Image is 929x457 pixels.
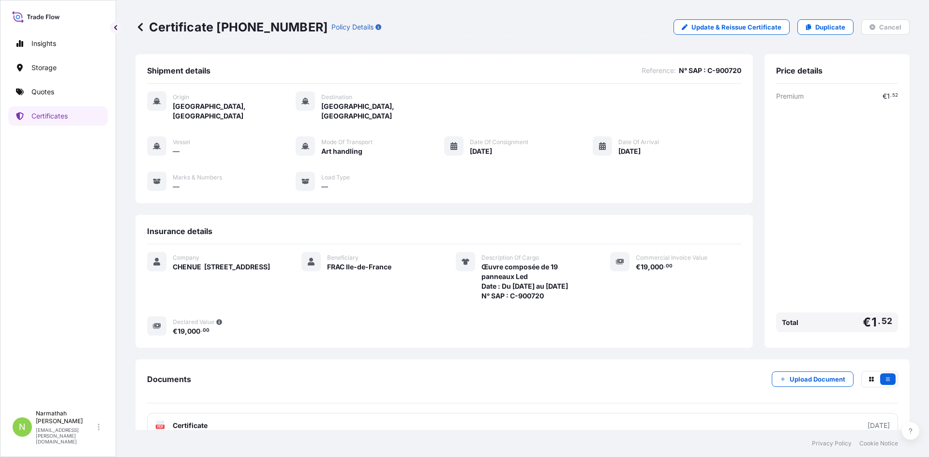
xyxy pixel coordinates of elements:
span: Documents [147,374,191,384]
span: , [648,264,650,270]
span: [GEOGRAPHIC_DATA], [GEOGRAPHIC_DATA] [321,102,444,121]
span: 1 [871,316,877,328]
span: Œuvre composée de 19 panneaux Led Date : Du [DATE] au [DATE] N° SAP : C-900720 [481,262,587,301]
span: Commercial Invoice Value [636,254,707,262]
span: Price details [776,66,823,75]
span: . [890,94,892,97]
p: [EMAIL_ADDRESS][PERSON_NAME][DOMAIN_NAME] [36,427,96,444]
span: Marks & Numbers [173,174,222,181]
span: 000 [187,328,200,335]
span: Art handling [321,147,362,156]
span: Premium [776,91,804,101]
button: Cancel [861,19,910,35]
span: Vessel [173,138,190,146]
p: Upload Document [790,374,845,384]
a: PDFCertificate[DATE] [147,413,898,438]
a: Insights [8,34,108,53]
p: Certificate [PHONE_NUMBER] [135,19,328,35]
span: € [863,316,871,328]
span: — [173,147,180,156]
span: Certificate [173,421,208,430]
span: Load Type [321,174,350,181]
span: 52 [882,318,892,324]
span: N° SAP : C-900720 [679,66,741,75]
span: Origin [173,93,189,101]
span: 19 [641,264,648,270]
span: N [19,422,26,432]
span: . [664,265,665,268]
span: € [173,328,178,335]
span: . [878,318,881,324]
text: PDF [157,425,164,428]
span: [DATE] [470,147,492,156]
p: Duplicate [815,22,845,32]
a: Update & Reissue Certificate [674,19,790,35]
span: Company [173,254,199,262]
p: Certificates [31,111,68,121]
span: Shipment details [147,66,210,75]
span: — [321,182,328,192]
span: — [173,182,180,192]
a: Cookie Notice [859,440,898,447]
a: Certificates [8,106,108,126]
span: Declared Value [173,318,214,326]
span: 00 [666,265,673,268]
span: . [201,329,202,332]
a: Privacy Policy [812,440,852,447]
span: Total [782,318,798,327]
span: 19 [178,328,185,335]
p: Cancel [879,22,901,32]
a: Quotes [8,82,108,102]
p: Storage [31,63,57,73]
span: 52 [892,94,898,97]
p: Quotes [31,87,54,97]
span: Date of Arrival [618,138,659,146]
span: [GEOGRAPHIC_DATA], [GEOGRAPHIC_DATA] [173,102,296,121]
span: FRAC Ile-de-France [327,262,391,272]
a: Duplicate [797,19,854,35]
span: Description Of Cargo [481,254,539,262]
p: Policy Details [331,22,374,32]
span: € [636,264,641,270]
span: 000 [650,264,663,270]
p: Narmathah [PERSON_NAME] [36,410,96,425]
span: Destination [321,93,352,101]
span: Insurance details [147,226,212,236]
p: Insights [31,39,56,48]
span: 00 [203,329,210,332]
span: CHENUE [STREET_ADDRESS] [173,262,270,272]
span: Mode of Transport [321,138,373,146]
span: Date of Consignment [470,138,528,146]
span: [DATE] [618,147,641,156]
span: 1 [887,93,890,100]
div: [DATE] [868,421,890,430]
p: Update & Reissue Certificate [691,22,781,32]
span: Reference : [642,66,676,75]
button: Upload Document [772,371,854,387]
a: Storage [8,58,108,77]
span: Beneficiary [327,254,359,262]
span: € [883,93,887,100]
span: , [185,328,187,335]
